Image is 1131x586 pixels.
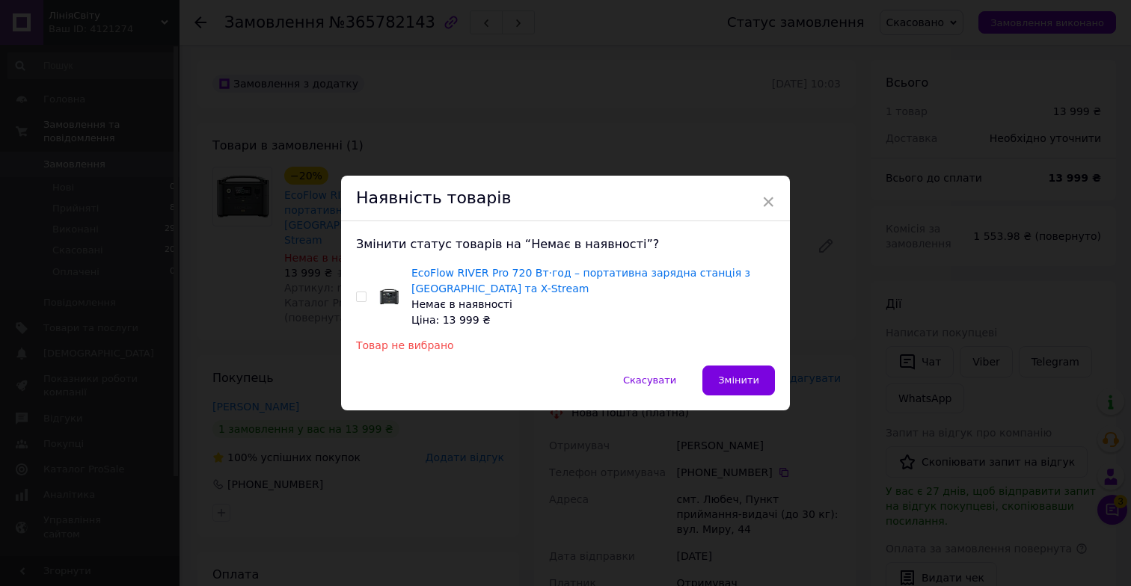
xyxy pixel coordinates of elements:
button: Скасувати [607,366,692,395]
div: Наявність товарів [341,176,790,221]
div: Немає в наявності [411,297,775,312]
span: Скасувати [623,374,676,386]
a: EcoFlow RIVER Pro 720 Вт·год – портативна зарядна станція з [GEOGRAPHIC_DATA] та X-Stream [411,267,750,294]
p: Товар не вибрано [356,340,775,351]
div: Ціна: 13 999 ₴ [411,312,775,328]
span: × [761,189,775,215]
button: Змінити [702,366,775,395]
div: Змінити статус товарів на “Немає в наявності”? [356,236,775,253]
span: Змінити [718,374,759,386]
